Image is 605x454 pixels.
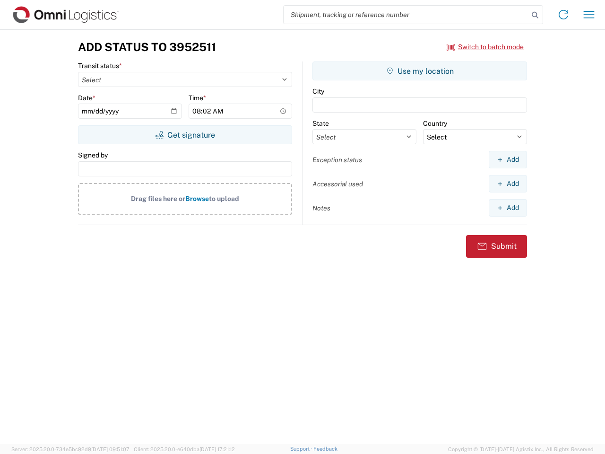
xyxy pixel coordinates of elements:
[78,40,216,54] h3: Add Status to 3952511
[189,94,206,102] label: Time
[489,151,527,168] button: Add
[447,39,524,55] button: Switch to batch mode
[131,195,185,202] span: Drag files here or
[134,446,235,452] span: Client: 2025.20.0-e640dba
[290,446,314,452] a: Support
[313,446,337,452] a: Feedback
[91,446,130,452] span: [DATE] 09:51:07
[423,119,447,128] label: Country
[489,199,527,217] button: Add
[448,445,594,454] span: Copyright © [DATE]-[DATE] Agistix Inc., All Rights Reserved
[489,175,527,192] button: Add
[312,61,527,80] button: Use my location
[312,119,329,128] label: State
[185,195,209,202] span: Browse
[11,446,130,452] span: Server: 2025.20.0-734e5bc92d9
[312,87,324,96] label: City
[312,204,330,212] label: Notes
[284,6,528,24] input: Shipment, tracking or reference number
[78,125,292,144] button: Get signature
[312,180,363,188] label: Accessorial used
[466,235,527,258] button: Submit
[78,61,122,70] label: Transit status
[78,94,95,102] label: Date
[209,195,239,202] span: to upload
[199,446,235,452] span: [DATE] 17:21:12
[78,151,108,159] label: Signed by
[312,156,362,164] label: Exception status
